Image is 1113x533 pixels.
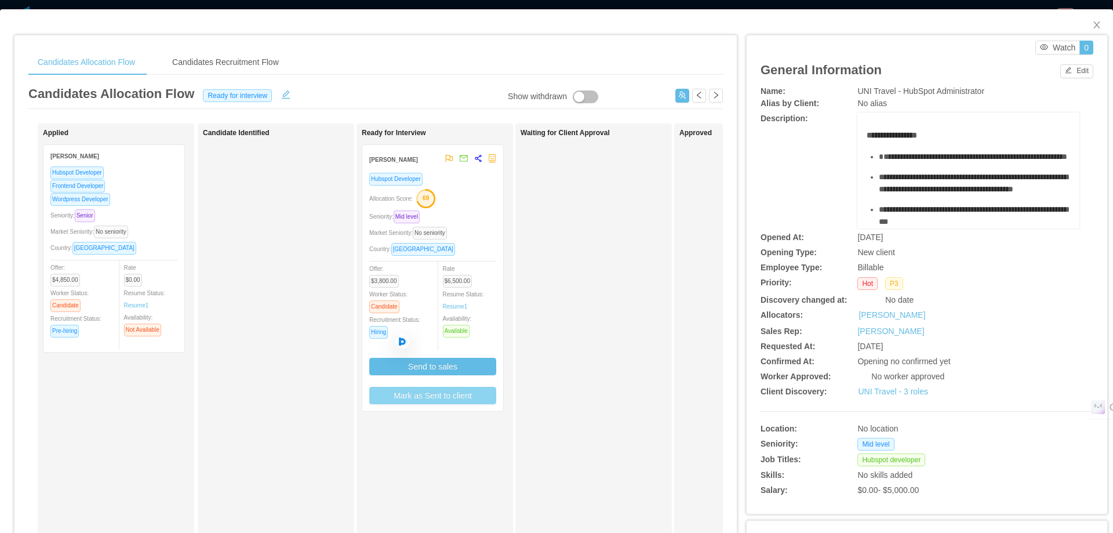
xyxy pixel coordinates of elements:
[50,325,79,338] span: Pre-hiring
[761,86,785,96] b: Name:
[761,248,817,257] b: Opening Type:
[859,309,925,321] a: [PERSON_NAME]
[124,290,165,309] span: Resume Status:
[761,342,815,351] b: Requested At:
[857,342,883,351] span: [DATE]
[453,150,468,168] button: mail
[761,470,784,480] b: Skills:
[761,327,802,336] b: Sales Rep:
[857,470,912,480] span: No skills added
[50,299,81,312] span: Candidate
[1060,64,1093,78] button: icon: editEdit
[369,246,460,252] span: Country:
[369,275,399,288] span: $3,800.00
[50,245,141,251] span: Country:
[94,226,128,238] span: No seniority
[28,49,144,75] div: Candidates Allocation Flow
[521,129,683,137] h1: Waiting for Client Approval
[761,439,798,448] b: Seniority:
[857,454,925,466] span: Hubspot developer
[885,295,914,304] span: No date
[369,213,424,220] span: Seniority:
[761,424,797,433] b: Location:
[72,242,136,255] span: [GEOGRAPHIC_DATA]
[885,277,903,290] span: P3
[675,89,689,103] button: icon: usergroup-add
[857,277,878,290] span: Hot
[443,316,474,334] span: Availability:
[443,291,484,310] span: Resume Status:
[857,99,887,108] span: No alias
[50,166,104,179] span: Hubspot Developer
[50,290,89,309] span: Worker Status:
[857,423,1024,435] div: No location
[369,326,388,339] span: Hiring
[50,229,133,235] span: Market Seniority:
[857,263,883,272] span: Billable
[761,455,801,464] b: Job Titles:
[50,212,100,219] span: Seniority:
[761,485,788,495] b: Salary:
[508,90,567,103] div: Show withdrawn
[75,209,95,222] span: Senior
[858,387,928,396] a: UNI Travel - 3 roles
[124,314,166,333] span: Availability:
[761,278,792,287] b: Priority:
[394,211,420,223] span: Mid level
[761,114,808,123] b: Description:
[362,129,524,137] h1: Ready for Interview
[679,129,842,137] h1: Approved
[857,485,919,495] span: $0.00 - $5,000.00
[761,99,819,108] b: Alias by Client:
[413,188,436,207] button: 69
[857,86,984,96] span: UNI Travel - HubSpot Administrator
[761,372,831,381] b: Worker Approved:
[369,266,403,284] span: Offer:
[369,317,420,335] span: Recruitment Status:
[857,327,924,336] a: [PERSON_NAME]
[692,89,706,103] button: icon: left
[391,243,455,256] span: [GEOGRAPHIC_DATA]
[1092,20,1101,30] i: icon: close
[857,248,895,257] span: New client
[124,264,147,283] span: Rate
[50,180,105,193] span: Frontend Developer
[369,230,452,236] span: Market Seniority:
[488,154,496,162] span: robot
[124,274,142,287] span: $0.00
[369,300,399,313] span: Candidate
[857,233,883,242] span: [DATE]
[761,263,822,272] b: Employee Type:
[761,295,847,304] b: Discovery changed at:
[124,324,161,336] span: Not Available
[761,233,804,242] b: Opened At:
[761,357,814,366] b: Confirmed At:
[50,316,101,334] span: Recruitment Status:
[50,274,80,287] span: $4,850.00
[50,153,99,159] strong: [PERSON_NAME]
[443,325,470,338] span: Available
[369,173,423,186] span: Hubspot Developer
[443,275,472,288] span: $6,500.00
[369,387,496,404] button: Mark as Sent to client
[857,357,950,366] span: Opening no confirmed yet
[867,129,1071,245] div: rdw-editor
[761,387,827,396] b: Client Discovery:
[203,89,272,102] span: Ready for interview
[28,84,194,103] article: Candidates Allocation Flow
[445,154,453,162] span: flag
[413,227,447,240] span: No seniority
[474,154,482,162] span: share-alt
[369,358,496,375] button: Send to sales
[163,49,288,75] div: Candidates Recruitment Flow
[709,89,723,103] button: icon: right
[1079,41,1093,55] button: 0
[369,195,413,202] span: Allocation Score:
[50,193,110,206] span: Wordpress Developer
[1081,9,1113,42] button: Close
[50,264,85,283] span: Offer:
[369,291,408,310] span: Worker Status:
[443,302,468,311] a: Resume1
[871,372,944,381] span: No worker approved
[369,157,418,163] strong: [PERSON_NAME]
